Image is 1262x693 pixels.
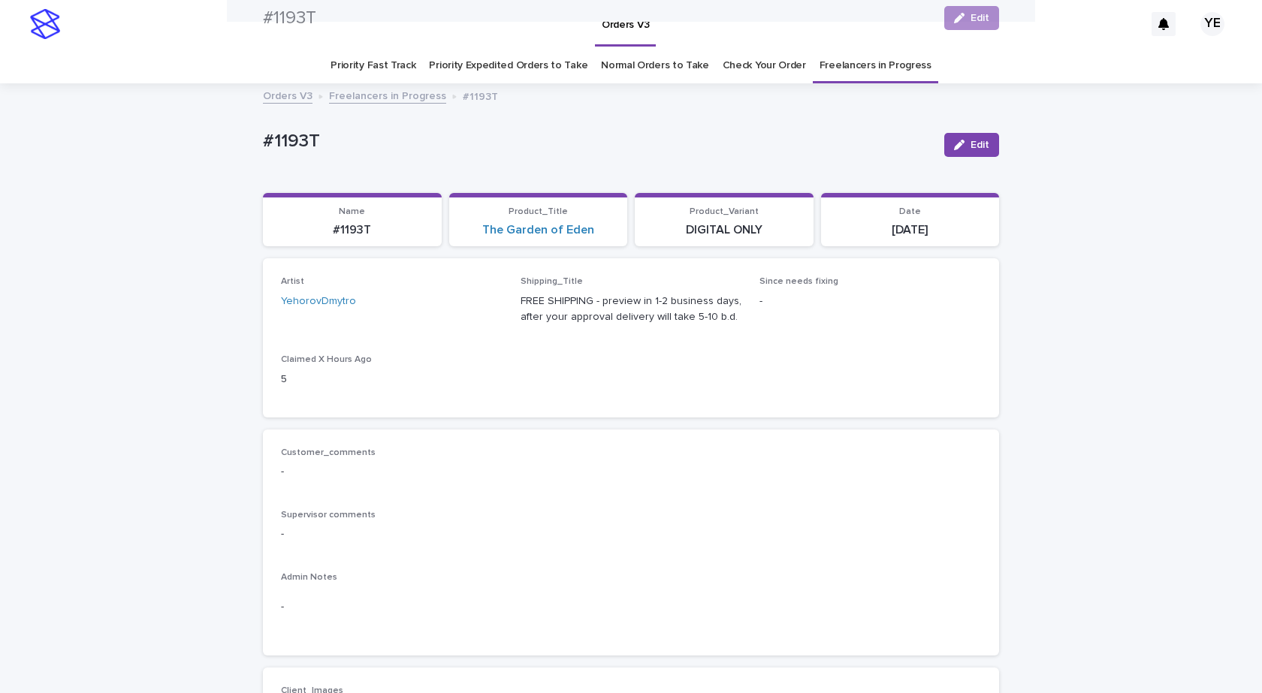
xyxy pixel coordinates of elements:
[281,464,981,480] p: -
[30,9,60,39] img: stacker-logo-s-only.png
[429,48,587,83] a: Priority Expedited Orders to Take
[690,207,759,216] span: Product_Variant
[1200,12,1224,36] div: YE
[944,133,999,157] button: Edit
[281,277,304,286] span: Artist
[482,223,594,237] a: The Garden of Eden
[281,294,356,309] a: YehorovDmytro
[463,87,498,104] p: #1193T
[820,48,931,83] a: Freelancers in Progress
[281,448,376,457] span: Customer_comments
[601,48,709,83] a: Normal Orders to Take
[759,277,838,286] span: Since needs fixing
[331,48,415,83] a: Priority Fast Track
[281,573,337,582] span: Admin Notes
[723,48,806,83] a: Check Your Order
[263,86,312,104] a: Orders V3
[281,372,503,387] p: 5
[759,294,981,309] p: -
[830,223,991,237] p: [DATE]
[899,207,921,216] span: Date
[281,526,981,542] p: -
[339,207,365,216] span: Name
[281,355,372,364] span: Claimed X Hours Ago
[329,86,446,104] a: Freelancers in Progress
[521,294,742,325] p: FREE SHIPPING - preview in 1-2 business days, after your approval delivery will take 5-10 b.d.
[263,131,932,152] p: #1193T
[281,511,376,520] span: Supervisor comments
[971,140,989,150] span: Edit
[521,277,583,286] span: Shipping_Title
[272,223,433,237] p: #1193T
[509,207,568,216] span: Product_Title
[281,599,981,615] p: -
[644,223,805,237] p: DIGITAL ONLY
